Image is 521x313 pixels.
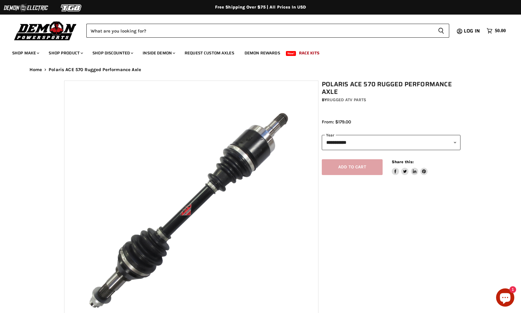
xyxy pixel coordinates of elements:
[138,47,179,59] a: Inside Demon
[240,47,285,59] a: Demon Rewards
[8,44,504,59] ul: Main menu
[86,24,433,38] input: Search
[17,5,504,10] div: Free Shipping Over $75 | All Prices In USD
[294,47,324,59] a: Race Kits
[49,67,141,72] span: Polaris ACE 570 Rugged Performance Axle
[3,2,49,14] img: Demon Electric Logo 2
[180,47,239,59] a: Request Custom Axles
[392,160,414,164] span: Share this:
[17,67,504,72] nav: Breadcrumbs
[495,28,506,34] span: $0.00
[86,24,449,38] form: Product
[322,119,351,125] span: From: $179.00
[12,20,79,41] img: Demon Powersports
[286,51,296,56] span: New!
[433,24,449,38] button: Search
[8,47,43,59] a: Shop Make
[322,97,460,103] div: by
[494,288,516,308] inbox-online-store-chat: Shopify online store chat
[464,27,480,35] span: Log in
[327,97,366,102] a: Rugged ATV Parts
[49,2,94,14] img: TGB Logo 2
[44,47,87,59] a: Shop Product
[88,47,137,59] a: Shop Discounted
[461,28,484,34] a: Log in
[392,159,428,175] aside: Share this:
[322,81,460,96] h1: Polaris ACE 570 Rugged Performance Axle
[484,26,509,35] a: $0.00
[30,67,42,72] a: Home
[322,135,460,150] select: year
